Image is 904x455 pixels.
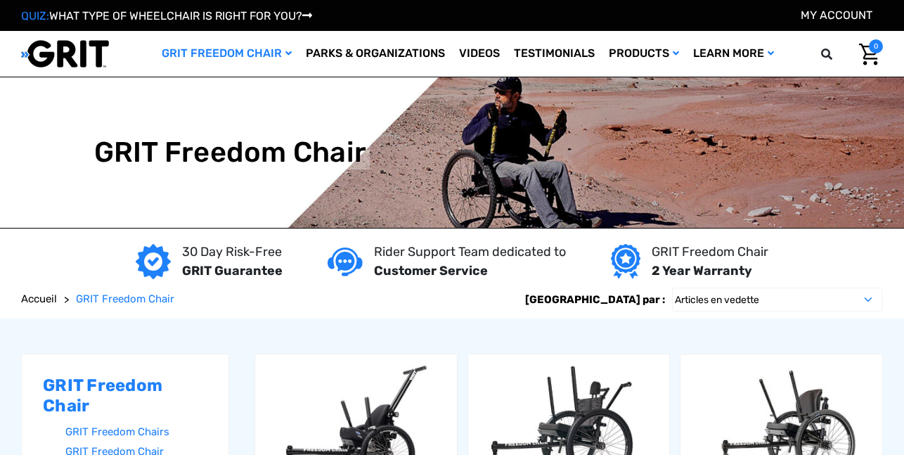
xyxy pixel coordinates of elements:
a: GRIT Freedom Chair [155,31,299,77]
label: [GEOGRAPHIC_DATA] par : [525,288,665,312]
strong: 2 Year Warranty [652,263,752,278]
p: GRIT Freedom Chair [652,243,768,262]
a: Accueil [21,291,57,307]
img: Cart [859,44,879,65]
a: GRIT Freedom Chairs [65,422,207,442]
a: GRIT Freedom Chair [76,291,174,307]
span: Accueil [21,293,57,305]
h2: GRIT Freedom Chair [43,376,207,416]
h1: GRIT Freedom Chair [94,136,367,169]
strong: GRIT Guarantee [182,263,283,278]
p: 30 Day Risk-Free [182,243,283,262]
a: QUIZ:WHAT TYPE OF WHEELCHAIR IS RIGHT FOR YOU? [21,9,312,23]
a: Parks & Organizations [299,31,452,77]
a: Testimonials [507,31,602,77]
a: Videos [452,31,507,77]
input: Search [827,39,848,69]
span: GRIT Freedom Chair [76,293,174,305]
img: GRIT All-Terrain Wheelchair and Mobility Equipment [21,39,109,68]
img: Customer service [328,248,363,276]
a: Panier avec 0 article [848,39,883,69]
span: QUIZ: [21,9,49,23]
img: GRIT Guarantee [136,244,171,279]
a: Compte [801,8,872,22]
img: Year warranty [611,244,640,279]
span: 0 [869,39,883,53]
strong: Customer Service [374,263,488,278]
p: Rider Support Team dedicated to [374,243,566,262]
a: Products [602,31,686,77]
a: Learn More [686,31,781,77]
